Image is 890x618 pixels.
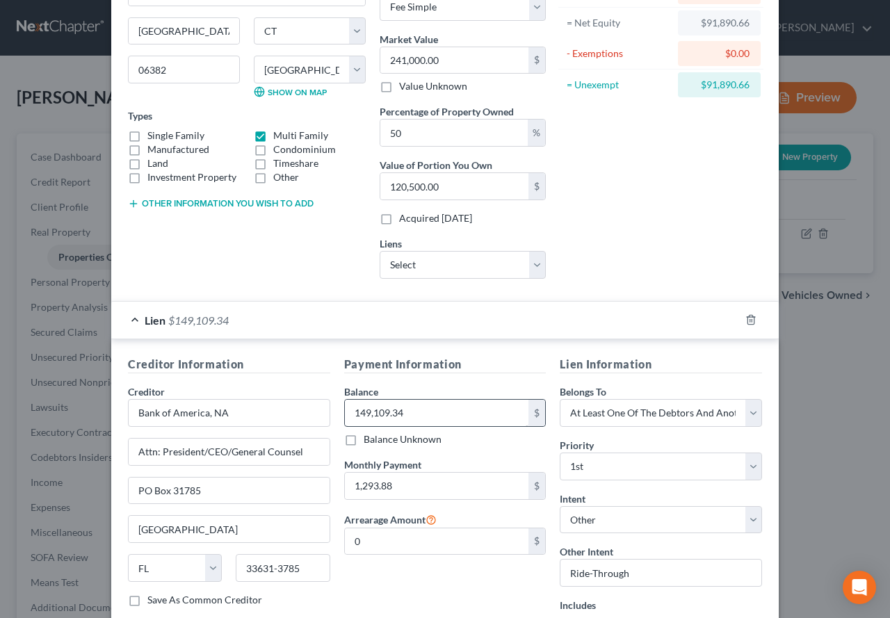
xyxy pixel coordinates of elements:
[567,78,672,92] div: = Unexempt
[344,356,547,373] h5: Payment Information
[168,314,229,327] span: $149,109.34
[128,108,152,123] label: Types
[345,528,529,555] input: 0.00
[380,236,402,251] label: Liens
[128,356,330,373] h5: Creditor Information
[380,47,528,74] input: 0.00
[236,554,330,582] input: Enter zip...
[129,18,239,44] input: Enter city...
[128,399,330,427] input: Search creditor by name...
[128,56,240,83] input: Enter zip...
[147,143,209,156] label: Manufactured
[129,516,330,542] input: Enter city...
[273,129,328,143] label: Multi Family
[273,156,318,170] label: Timeshare
[567,16,672,30] div: = Net Equity
[567,47,672,60] div: - Exemptions
[528,120,545,146] div: %
[128,198,314,209] button: Other information you wish to add
[345,400,529,426] input: 0.00
[147,156,168,170] label: Land
[380,173,528,200] input: 0.00
[528,400,545,426] div: $
[128,386,165,398] span: Creditor
[380,32,438,47] label: Market Value
[364,432,442,446] label: Balance Unknown
[344,511,437,528] label: Arrearage Amount
[560,491,585,506] label: Intent
[344,384,378,399] label: Balance
[380,158,492,172] label: Value of Portion You Own
[560,544,613,559] label: Other Intent
[129,439,330,465] input: Enter address...
[147,170,236,184] label: Investment Property
[129,478,330,504] input: Apt, Suite, etc...
[528,173,545,200] div: $
[273,143,336,156] label: Condominium
[254,86,327,97] a: Show on Map
[528,528,545,555] div: $
[560,439,594,451] span: Priority
[399,211,472,225] label: Acquired [DATE]
[528,473,545,499] div: $
[380,104,514,119] label: Percentage of Property Owned
[689,78,750,92] div: $91,890.66
[147,593,262,607] label: Save As Common Creditor
[528,47,545,74] div: $
[147,129,204,143] label: Single Family
[399,79,467,93] label: Value Unknown
[345,473,529,499] input: 0.00
[689,16,750,30] div: $91,890.66
[145,314,165,327] span: Lien
[560,559,762,587] input: Specify...
[689,47,750,60] div: $0.00
[380,120,528,146] input: 0.00
[560,598,762,612] label: Includes
[560,386,606,398] span: Belongs To
[344,457,421,472] label: Monthly Payment
[273,170,299,184] label: Other
[560,356,762,373] h5: Lien Information
[843,571,876,604] div: Open Intercom Messenger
